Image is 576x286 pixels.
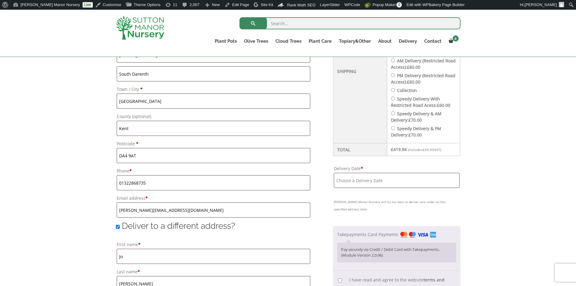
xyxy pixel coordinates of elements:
[395,37,421,45] a: Delivery
[407,79,409,85] span: £
[437,102,439,108] span: £
[117,194,311,202] label: Email address
[305,37,335,45] a: Plant Care
[391,73,455,85] label: PM Delivery (Restricted Road Access):
[391,58,455,70] label: AM Delivery (Restricted Road Access):
[337,232,436,237] label: Takepayments Card Payments
[437,102,450,108] bdi: 60.00
[261,2,273,7] span: Site Kit
[423,147,434,152] span: 69.99
[391,146,407,152] bdi: 419.94
[408,147,441,152] small: (includes VAT)
[407,64,409,70] span: £
[240,37,272,45] a: Olive Trees
[407,79,420,85] bdi: 60.00
[335,37,375,45] a: Topiary&Other
[117,167,311,175] label: Phone
[117,268,311,276] label: Last name
[391,111,441,123] label: Speedy Delivery & AM Delivery:
[117,240,311,249] label: First name
[116,225,120,229] input: Deliver to a different address?
[287,3,315,7] span: Rank Math SEO
[211,37,240,45] a: Plant Pots
[400,232,436,238] img: Takepayments Card Payments
[334,173,460,188] input: Choose a Delivery Date
[408,132,422,138] bdi: 70.00
[391,126,441,138] label: Speedy Delivery & PM Delivery:
[361,166,363,171] abbr: required
[397,87,417,93] label: Collection
[396,2,402,8] span: 0
[423,147,425,152] span: £
[391,96,450,108] label: Speedy Delivery With Restricted Road Acess:
[338,278,342,282] input: I have read and agree to the websiteterms and conditions *
[117,140,311,148] label: Postcode
[83,2,93,8] a: Live
[453,35,459,41] span: 2
[132,113,151,119] span: (optional)
[334,198,460,213] small: [PERSON_NAME] Manor Nursery will try our best to deliver your order on this specified delivery date.
[334,164,460,173] label: Delivery Date
[272,37,305,45] a: Cloud Trees
[525,2,557,7] span: [PERSON_NAME]
[391,146,393,152] span: £
[117,66,311,81] input: Apartment, suite, unit, etc. (optional)
[341,247,452,258] p: Pay securely via Credit / Debit Card with Takepayments. (Module Version 2.0.96)
[239,17,460,29] input: Search...
[122,221,235,231] span: Deliver to a different address?
[116,16,164,40] img: logo
[117,112,311,121] label: County
[408,117,422,123] bdi: 70.00
[445,37,460,45] a: 2
[375,37,395,45] a: About
[408,132,411,138] span: £
[407,64,420,70] bdi: 60.00
[421,37,445,45] a: Contact
[408,117,411,123] span: £
[117,85,311,94] label: Town / City
[333,143,387,156] th: Total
